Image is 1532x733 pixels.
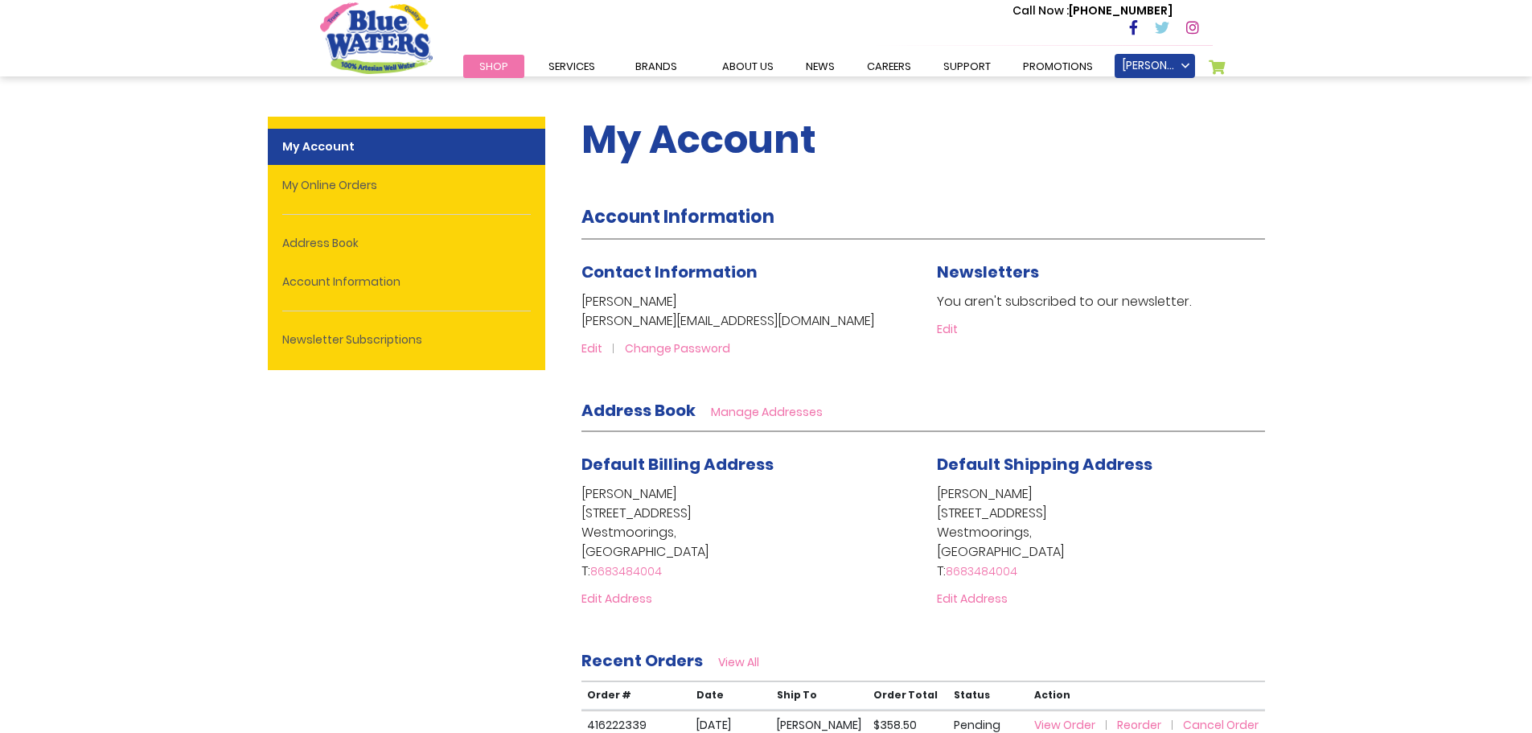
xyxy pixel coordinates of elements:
[581,340,602,356] span: Edit
[937,261,1039,283] span: Newsletters
[268,322,545,358] a: Newsletter Subscriptions
[581,484,910,581] address: [PERSON_NAME] [STREET_ADDRESS] Westmoorings, [GEOGRAPHIC_DATA] T:
[1007,55,1109,78] a: Promotions
[1117,717,1181,733] a: Reorder
[937,321,958,337] a: Edit
[1034,717,1115,733] a: View Order
[1029,682,1265,710] th: Action
[946,563,1017,579] a: 8683484004
[581,340,622,356] a: Edit
[548,59,595,74] span: Services
[1012,2,1173,19] p: [PHONE_NUMBER]
[268,264,545,300] a: Account Information
[581,591,652,607] a: Edit Address
[581,399,696,422] strong: Address Book
[711,404,823,420] a: Manage Addresses
[625,340,730,356] a: Change Password
[268,167,545,204] a: My Online Orders
[590,563,662,579] a: 8683484004
[718,654,759,670] a: View All
[1034,717,1095,733] span: View Order
[771,682,868,710] th: Ship To
[268,225,545,261] a: Address Book
[479,59,508,74] span: Shop
[927,55,1007,78] a: support
[948,682,1029,710] th: Status
[937,484,1265,581] address: [PERSON_NAME] [STREET_ADDRESS] Westmoorings, [GEOGRAPHIC_DATA] T:
[937,292,1265,311] p: You aren't subscribed to our newsletter.
[581,261,758,283] span: Contact Information
[268,129,545,165] strong: My Account
[937,591,1008,607] a: Edit Address
[1012,2,1069,19] span: Call Now :
[1115,54,1195,78] a: [PERSON_NAME]
[635,59,677,74] span: Brands
[581,453,774,476] span: Default Billing Address
[868,682,948,710] th: Order Total
[581,649,703,672] strong: Recent Orders
[873,717,917,733] span: $358.50
[581,204,774,229] strong: Account Information
[581,113,816,167] span: My Account
[581,682,691,710] th: Order #
[1117,717,1161,733] span: Reorder
[691,682,771,710] th: Date
[581,292,910,331] p: [PERSON_NAME] [PERSON_NAME][EMAIL_ADDRESS][DOMAIN_NAME]
[1183,717,1259,733] a: Cancel Order
[937,453,1152,476] span: Default Shipping Address
[851,55,927,78] a: careers
[706,55,790,78] a: about us
[790,55,851,78] a: News
[320,2,433,73] a: store logo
